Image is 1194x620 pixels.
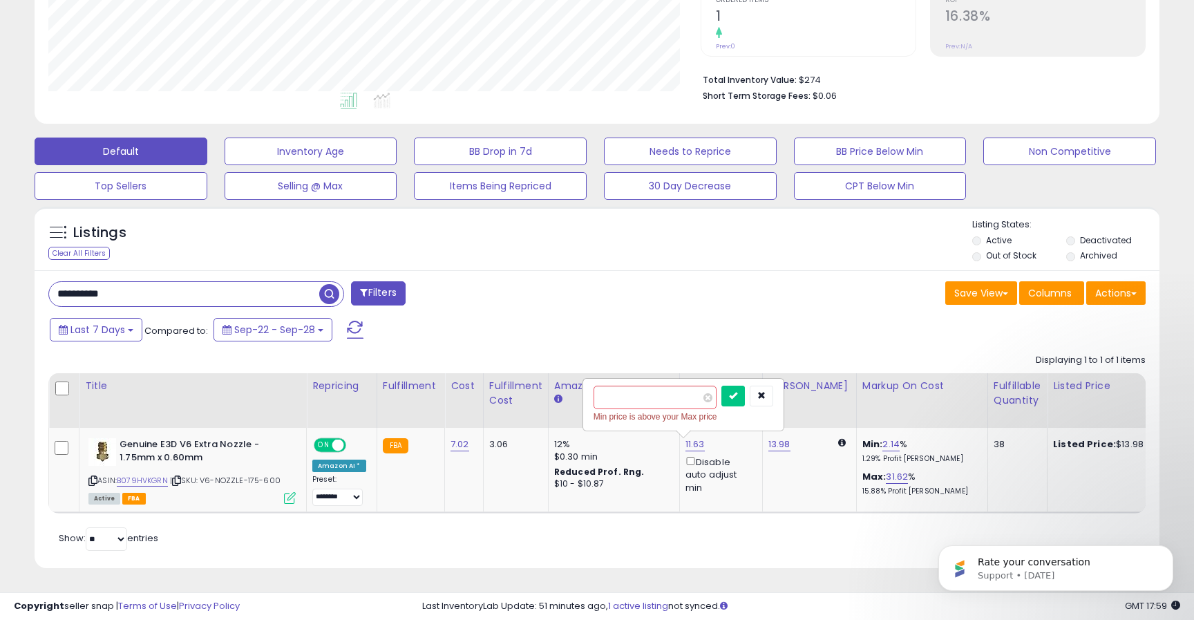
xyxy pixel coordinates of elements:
button: 30 Day Decrease [604,172,777,200]
div: Min price is above your Max price [594,410,773,424]
div: Repricing [312,379,371,393]
span: | SKU: V6-NOZZLE-175-600 [170,475,281,486]
button: Sep-22 - Sep-28 [214,318,332,341]
strong: Copyright [14,599,64,612]
div: Fulfillable Quantity [994,379,1041,408]
button: Items Being Repriced [414,172,587,200]
div: seller snap | | [14,600,240,613]
button: CPT Below Min [794,172,967,200]
button: Top Sellers [35,172,207,200]
b: Genuine E3D V6 Extra Nozzle - 1.75mm x 0.60mm [120,438,287,467]
button: Last 7 Days [50,318,142,341]
div: Displaying 1 to 1 of 1 items [1036,354,1146,367]
span: Columns [1028,286,1072,300]
div: Clear All Filters [48,247,110,260]
div: $13.98 [1053,438,1168,451]
span: All listings currently available for purchase on Amazon [88,493,120,505]
p: Listing States: [972,218,1159,232]
div: Amazon Fees [554,379,674,393]
div: Amazon AI * [312,460,366,472]
small: Prev: 0 [716,42,735,50]
label: Deactivated [1080,234,1132,246]
div: Last InventoryLab Update: 51 minutes ago, not synced. [422,600,1180,613]
div: Cost [451,379,477,393]
button: Needs to Reprice [604,138,777,165]
div: 12% [554,438,669,451]
b: Listed Price: [1053,438,1116,451]
div: Disable auto adjust min [685,454,752,494]
span: OFF [344,440,366,451]
a: B079HVKGRN [117,475,168,487]
a: 31.62 [886,470,908,484]
a: 2.14 [882,438,900,451]
button: Columns [1019,281,1084,305]
h2: 1 [716,8,916,27]
button: Inventory Age [225,138,397,165]
img: 31NEcrUtSML._SL40_.jpg [88,438,116,466]
div: Markup on Cost [862,379,982,393]
span: Compared to: [144,324,208,337]
div: Fulfillment Cost [489,379,542,408]
span: Show: entries [59,532,158,545]
label: Out of Stock [986,250,1036,261]
label: Active [986,234,1012,246]
th: The percentage added to the cost of goods (COGS) that forms the calculator for Min & Max prices. [856,373,987,428]
div: ASIN: [88,438,296,502]
a: Terms of Use [118,599,177,612]
div: Title [85,379,301,393]
button: Save View [945,281,1017,305]
span: FBA [122,493,146,505]
div: Fulfillment [383,379,439,393]
div: 38 [994,438,1036,451]
iframe: Intercom notifications message [918,516,1194,613]
button: Non Competitive [983,138,1156,165]
button: Filters [351,281,405,306]
h5: Listings [73,223,126,243]
small: FBA [383,438,408,453]
b: Total Inventory Value: [703,74,797,86]
a: Privacy Policy [179,599,240,612]
label: Archived [1080,250,1117,261]
button: BB Price Below Min [794,138,967,165]
b: Reduced Prof. Rng. [554,466,645,478]
b: Max: [862,470,887,483]
h2: 16.38% [945,8,1145,27]
div: $10 - $10.87 [554,478,669,490]
p: 1.29% Profit [PERSON_NAME] [862,454,977,464]
button: Actions [1086,281,1146,305]
div: Listed Price [1053,379,1173,393]
small: Amazon Fees. [554,393,562,406]
div: % [862,438,977,464]
a: 13.98 [768,438,790,451]
span: ON [315,440,332,451]
div: Preset: [312,475,366,506]
div: % [862,471,977,496]
b: Short Term Storage Fees: [703,90,811,102]
div: $0.30 min [554,451,669,463]
div: [PERSON_NAME] [768,379,851,393]
a: 1 active listing [608,599,668,612]
li: $274 [703,71,1135,87]
button: Selling @ Max [225,172,397,200]
a: 11.63 [685,438,705,451]
b: Min: [862,438,883,451]
p: 15.88% Profit [PERSON_NAME] [862,487,977,496]
span: Last 7 Days [70,323,125,337]
span: Sep-22 - Sep-28 [234,323,315,337]
span: $0.06 [813,89,837,102]
button: Default [35,138,207,165]
small: Prev: N/A [945,42,972,50]
button: BB Drop in 7d [414,138,587,165]
div: 3.06 [489,438,538,451]
a: 7.02 [451,438,469,451]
